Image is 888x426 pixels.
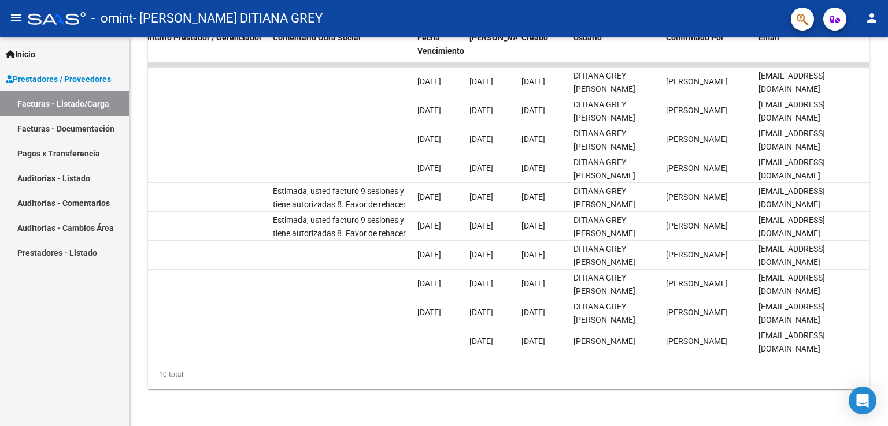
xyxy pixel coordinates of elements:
span: [DATE] [417,192,441,201]
span: Estimada, usted facturo 9 sesiones y tiene autorizadas 8. Favor de rehacer la factura con las ses... [273,215,406,264]
span: [DATE] [469,221,493,230]
span: [EMAIL_ADDRESS][DOMAIN_NAME] [758,186,825,209]
span: [DATE] [521,279,545,288]
span: [DATE] [521,106,545,115]
span: Inicio [6,48,35,61]
span: [PERSON_NAME] [666,163,728,173]
span: - omint [91,6,133,31]
span: DITIANA GREY [PERSON_NAME] [573,129,635,151]
span: Comentario Prestador / Gerenciador [128,33,262,42]
datatable-header-cell: Fecha Confimado [465,25,517,76]
span: [PERSON_NAME] [666,279,728,288]
datatable-header-cell: Confirmado Por [661,25,754,76]
span: [DATE] [469,134,493,144]
span: DITIANA GREY [PERSON_NAME] [573,186,635,209]
span: [DATE] [469,163,493,173]
span: [PERSON_NAME] [666,337,728,346]
span: - [PERSON_NAME] DITIANA GREY [133,6,323,31]
span: [DATE] [417,279,441,288]
span: [PERSON_NAME] [666,250,728,259]
span: Comentario Obra Social [273,33,361,42]
span: DITIANA GREY [PERSON_NAME] [573,244,635,267]
span: DITIANA GREY [PERSON_NAME] [573,158,635,180]
span: Prestadores / Proveedores [6,73,111,85]
span: Creado [521,33,548,42]
span: [DATE] [417,250,441,259]
span: [PERSON_NAME] [666,77,728,86]
span: [DATE] [469,279,493,288]
span: DITIANA GREY [PERSON_NAME] [573,215,635,238]
span: Fecha Vencimiento [417,33,464,55]
div: 10 total [148,360,869,389]
span: DITIANA GREY [PERSON_NAME] [573,100,635,122]
span: [DATE] [521,337,545,346]
span: [PERSON_NAME] [573,337,635,346]
span: [DATE] [417,77,441,86]
span: [PERSON_NAME] [666,134,728,144]
span: [EMAIL_ADDRESS][DOMAIN_NAME] [758,273,825,296]
span: [DATE] [521,308,545,317]
span: DITIANA GREY [PERSON_NAME] [573,273,635,296]
span: [EMAIL_ADDRESS][DOMAIN_NAME] [758,331,825,353]
datatable-header-cell: Email [754,25,869,76]
span: [DATE] [521,77,545,86]
span: [DATE] [417,163,441,173]
span: Confirmado Por [666,33,724,42]
span: Estimada, usted facturó 9 sesiones y tiene autorizadas 8. Favor de rehacer la factura con las ses... [273,186,406,235]
span: [DATE] [417,134,441,144]
span: [EMAIL_ADDRESS][DOMAIN_NAME] [758,158,825,180]
span: [DATE] [521,163,545,173]
span: Email [758,33,779,42]
span: [DATE] [417,221,441,230]
span: DITIANA GREY [PERSON_NAME] [573,71,635,94]
span: [PERSON_NAME] [666,106,728,115]
span: [PERSON_NAME] [666,192,728,201]
span: [DATE] [469,192,493,201]
div: Open Intercom Messenger [849,387,876,414]
mat-icon: person [865,11,879,25]
span: [DATE] [469,77,493,86]
span: [EMAIL_ADDRESS][DOMAIN_NAME] [758,302,825,324]
datatable-header-cell: Usuario [569,25,661,76]
span: [PERSON_NAME] [666,308,728,317]
span: Usuario [573,33,602,42]
datatable-header-cell: Comentario Obra Social [268,25,413,76]
datatable-header-cell: Comentario Prestador / Gerenciador [124,25,268,76]
mat-icon: menu [9,11,23,25]
span: [DATE] [469,308,493,317]
span: [DATE] [417,106,441,115]
span: [DATE] [521,134,545,144]
span: [DATE] [521,221,545,230]
span: [DATE] [521,250,545,259]
span: [EMAIL_ADDRESS][DOMAIN_NAME] [758,71,825,94]
span: [DATE] [521,192,545,201]
span: [EMAIL_ADDRESS][DOMAIN_NAME] [758,129,825,151]
span: [EMAIL_ADDRESS][DOMAIN_NAME] [758,215,825,238]
datatable-header-cell: Creado [517,25,569,76]
span: [EMAIL_ADDRESS][DOMAIN_NAME] [758,244,825,267]
span: [PERSON_NAME] [666,221,728,230]
span: DITIANA GREY [PERSON_NAME] [573,302,635,324]
span: [DATE] [469,106,493,115]
span: [DATE] [417,308,441,317]
span: [DATE] [469,250,493,259]
span: [PERSON_NAME] [469,33,532,42]
span: [DATE] [469,337,493,346]
datatable-header-cell: Fecha Vencimiento [413,25,465,76]
span: [EMAIL_ADDRESS][DOMAIN_NAME] [758,100,825,122]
